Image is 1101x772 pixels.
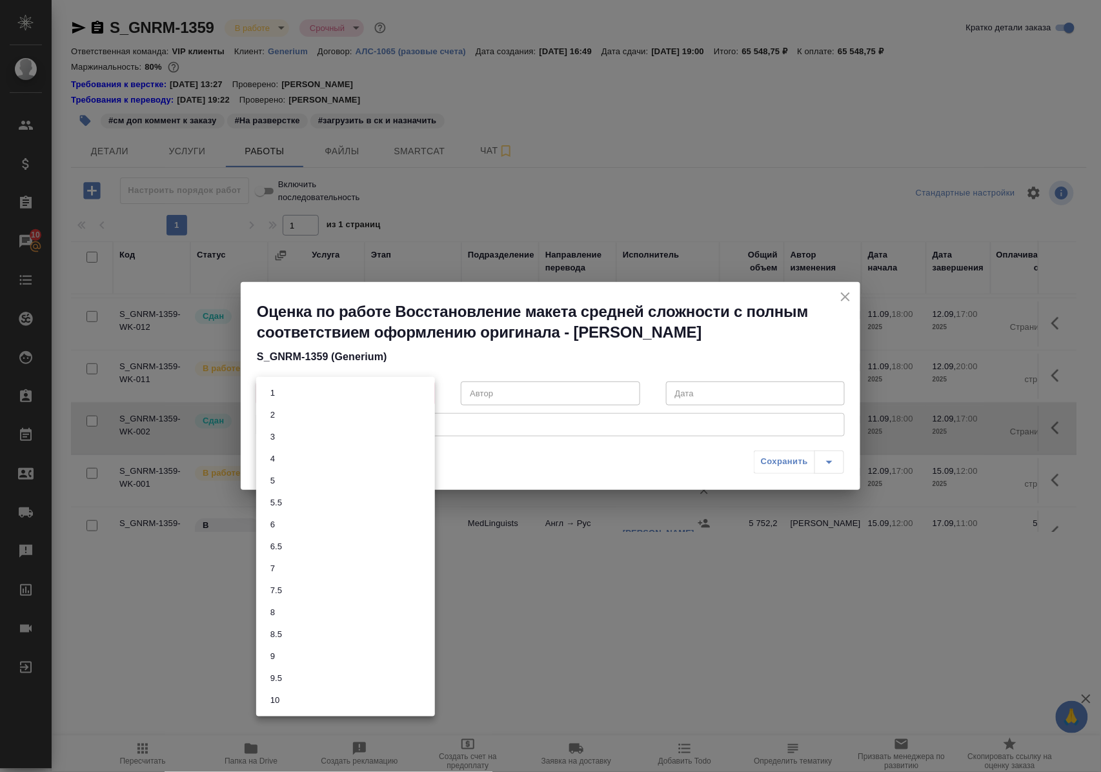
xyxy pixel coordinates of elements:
[267,386,279,400] button: 1
[267,605,279,620] button: 8
[267,474,279,488] button: 5
[267,430,279,444] button: 3
[267,408,279,422] button: 2
[267,496,286,510] button: 5.5
[267,693,283,707] button: 10
[267,540,286,554] button: 6.5
[267,518,279,532] button: 6
[267,627,286,642] button: 8.5
[267,584,286,598] button: 7.5
[267,562,279,576] button: 7
[267,649,279,664] button: 9
[267,671,286,686] button: 9.5
[267,452,279,466] button: 4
